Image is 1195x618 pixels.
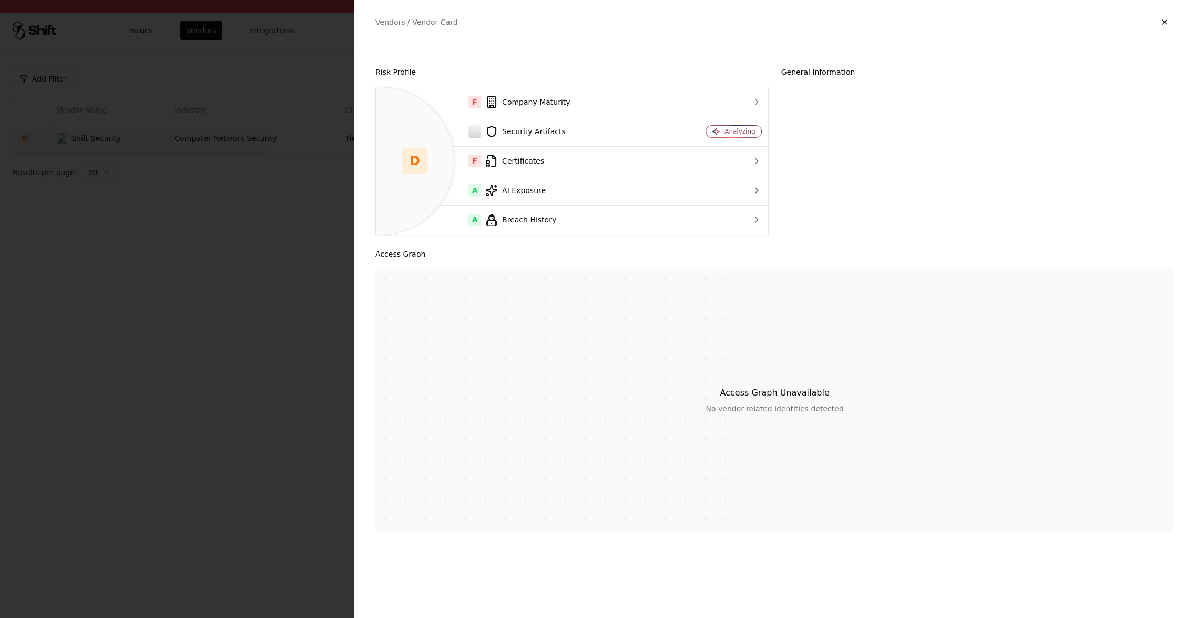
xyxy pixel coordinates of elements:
div: A [468,184,481,197]
div: A [468,214,481,226]
div: General Information [781,66,1174,78]
div: Access Graph [375,248,1174,260]
div: Access Graph Unavailable [720,387,829,399]
div: Risk Profile [375,66,769,78]
div: F [468,96,481,108]
div: Certificates [384,155,660,167]
div: Company Maturity [384,96,660,108]
div: AI Exposure [384,184,660,197]
div: D [402,148,427,174]
div: Vendors / Vendor Card [375,17,457,27]
div: F [468,155,481,167]
div: No vendor-related identities detected [706,403,843,414]
div: Breach History [384,214,660,226]
div: Analyzing [724,127,755,136]
div: Security Artifacts [384,125,660,138]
